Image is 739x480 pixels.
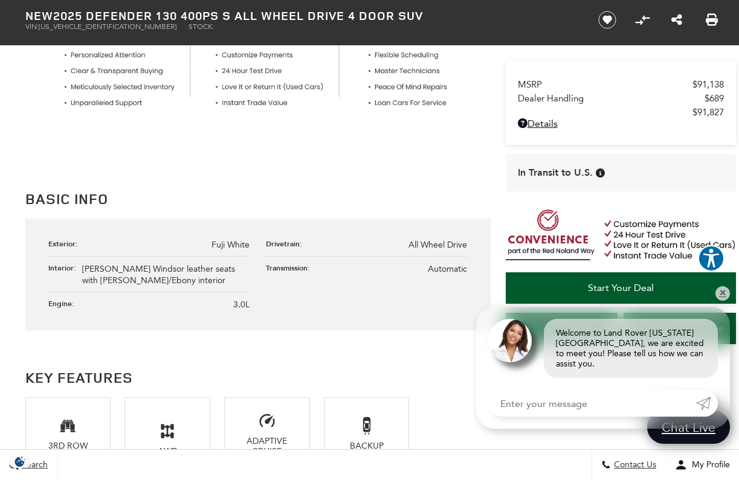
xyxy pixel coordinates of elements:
a: Start Your Deal [506,272,736,304]
div: Transmission: [266,263,316,273]
div: AWD [139,446,195,456]
span: My Profile [687,460,730,470]
div: Adaptive Cruise Control [239,436,295,467]
span: $689 [705,93,724,104]
span: $91,827 [692,107,724,118]
aside: Accessibility Help Desk [698,245,724,274]
span: Automatic [428,264,467,274]
span: [US_VEHICLE_IDENTIFICATION_NUMBER] [39,22,176,31]
span: MSRP [518,79,692,90]
h1: 2025 Defender 130 400PS S All Wheel Drive 4 Door SUV [25,9,578,22]
section: Click to Open Cookie Consent Modal [6,455,34,468]
a: $91,827 [518,107,724,118]
strong: New [25,7,53,24]
div: 3rd Row Seat [40,441,96,461]
span: All Wheel Drive [408,240,467,250]
button: Open user profile menu [666,450,739,480]
div: Welcome to Land Rover [US_STATE][GEOGRAPHIC_DATA], we are excited to meet you! Please tell us how... [544,319,718,378]
input: Enter your message [488,390,696,417]
button: Compare Vehicle [633,11,651,29]
div: Backup Camera [338,441,395,461]
span: 3.0L [233,299,250,310]
span: Fuji White [211,240,250,250]
h2: Key Features [25,366,491,388]
span: Dealer Handling [518,93,705,104]
span: $91,138 [692,79,724,90]
a: Print this New 2025 Defender 130 400PS S All Wheel Drive 4 Door SUV [706,13,718,27]
button: Explore your accessibility options [698,245,724,272]
a: Details [518,118,724,129]
span: Stock: [189,22,215,31]
div: Interior: [48,263,82,273]
span: [PERSON_NAME] Windsor leather seats with [PERSON_NAME]/Ebony interior [82,264,235,286]
a: MSRP $91,138 [518,79,724,90]
span: VIN: [25,22,39,31]
span: In Transit to U.S. [518,166,593,179]
a: Dealer Handling $689 [518,93,724,104]
h2: Basic Info [25,188,491,210]
img: Opt-Out Icon [6,455,34,468]
img: Agent profile photo [488,319,532,362]
a: Submit [696,390,718,417]
div: Drivetrain: [266,238,308,249]
button: Save vehicle [594,10,621,30]
div: Engine: [48,298,80,309]
a: Share this New 2025 Defender 130 400PS S All Wheel Drive 4 Door SUV [671,13,682,27]
div: Vehicle has shipped from factory of origin. Estimated time of delivery to Retailer is on average ... [596,168,605,178]
span: Start Your Deal [588,282,654,293]
div: Exterior: [48,238,84,249]
span: Contact Us [611,460,656,470]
